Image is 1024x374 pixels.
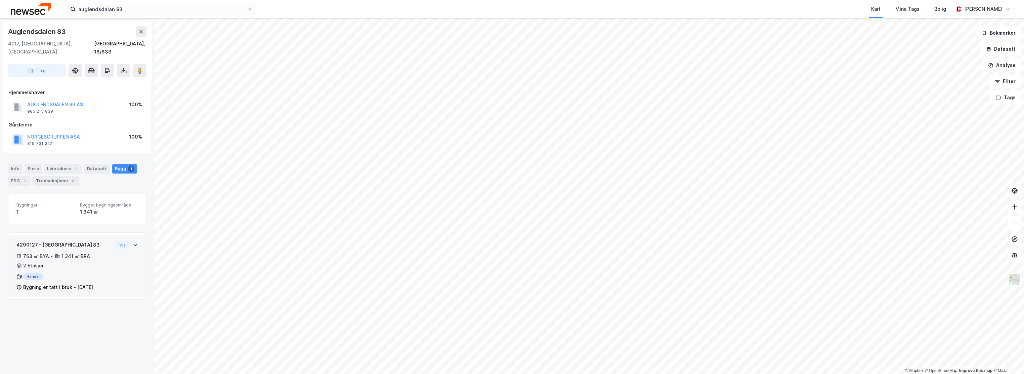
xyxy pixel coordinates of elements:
[8,64,66,77] button: Tag
[50,254,53,259] div: •
[980,42,1021,56] button: Datasett
[895,5,920,13] div: Mine Tags
[23,252,49,260] div: 763 ㎡ BYA
[11,3,51,15] img: newsec-logo.f6e21ccffca1b3a03d2d.png
[84,164,110,174] div: Datasett
[76,4,247,14] input: Søk på adresse, matrikkel, gårdeiere, leietakere eller personer
[44,164,82,174] div: Leietakere
[70,178,77,184] div: 8
[129,101,142,109] div: 100%
[21,178,28,184] div: 1
[990,91,1021,104] button: Tags
[934,5,946,13] div: Bolig
[982,59,1021,72] button: Analyse
[94,40,146,56] div: [GEOGRAPHIC_DATA], 18/833
[925,368,957,373] a: OpenStreetMap
[23,283,93,291] div: Bygning er tatt i bruk - [DATE]
[964,5,1002,13] div: [PERSON_NAME]
[990,342,1024,374] div: Kontrollprogram for chat
[112,164,137,174] div: Bygg
[129,133,142,141] div: 100%
[16,208,75,216] div: 1
[8,164,22,174] div: Info
[115,241,130,249] button: Vis
[8,176,31,186] div: ESG
[80,208,138,216] div: 1 341 ㎡
[27,109,53,114] div: 985 215 839
[871,5,881,13] div: Kart
[72,165,79,172] div: 1
[33,176,79,186] div: Transaksjoner
[16,202,75,208] span: Bygninger
[8,88,146,97] div: Hjemmelshaver
[80,202,138,208] span: Bygget bygningsområde
[8,26,67,37] div: Auglendsdalen 83
[1008,273,1021,286] img: Z
[990,342,1024,374] iframe: Chat Widget
[27,141,52,146] div: 819 731 322
[128,165,134,172] div: 1
[8,121,146,129] div: Gårdeiere
[23,262,44,270] div: 2 Etasjer
[61,252,90,260] div: 1 341 ㎡ BRA
[989,75,1021,88] button: Filter
[959,368,992,373] a: Improve this map
[8,40,94,56] div: 4017, [GEOGRAPHIC_DATA], [GEOGRAPHIC_DATA]
[905,368,924,373] a: Mapbox
[16,241,112,249] div: 4290127 - [GEOGRAPHIC_DATA] 83
[976,26,1021,40] button: Bokmerker
[25,164,42,174] div: Eiere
